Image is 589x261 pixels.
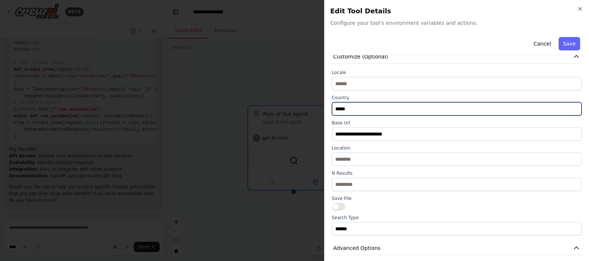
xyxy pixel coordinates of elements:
[330,50,583,64] button: Customize (Optional)
[332,120,582,126] label: Base Url
[332,145,582,151] label: Location
[332,70,582,76] label: Locale
[332,170,582,176] label: N Results
[333,244,381,252] span: Advanced Options
[330,19,583,27] span: Configure your tool's environment variables and actions.
[330,6,583,16] h2: Edit Tool Details
[332,215,582,221] label: Search Type
[559,37,580,50] button: Save
[529,37,555,50] button: Cancel
[332,195,582,201] label: Save File
[333,53,388,60] span: Customize (Optional)
[332,95,582,101] label: Country
[330,241,583,255] button: Advanced Options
